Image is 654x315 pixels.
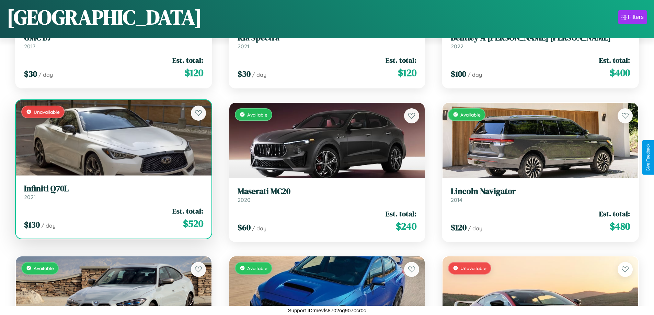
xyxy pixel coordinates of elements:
span: Available [247,112,267,118]
span: 2017 [24,43,35,50]
span: 2021 [24,194,36,201]
span: Est. total: [386,209,416,219]
a: Infiniti Q70L2021 [24,184,203,201]
span: / day [468,71,482,78]
h3: Bentley A [PERSON_NAME] [PERSON_NAME] [451,33,630,43]
span: $ 240 [396,219,416,233]
span: $ 120 [185,66,203,80]
span: Est. total: [599,55,630,65]
h1: [GEOGRAPHIC_DATA] [7,3,202,31]
span: $ 120 [451,222,467,233]
span: Available [247,265,267,271]
span: $ 480 [610,219,630,233]
a: GMC B72017 [24,33,203,50]
span: $ 30 [238,68,251,80]
p: Support ID: mevfs8702og9070cr0c [288,306,366,315]
span: Est. total: [599,209,630,219]
div: Give Feedback [646,144,651,171]
h3: GMC B7 [24,33,203,43]
span: Est. total: [172,55,203,65]
span: $ 400 [610,66,630,80]
span: Est. total: [172,206,203,216]
span: Unavailable [34,109,60,115]
button: Filters [618,10,647,24]
a: Maserati MC202020 [238,186,417,203]
h3: Infiniti Q70L [24,184,203,194]
a: Lincoln Navigator2014 [451,186,630,203]
span: $ 520 [183,217,203,230]
span: Est. total: [386,55,416,65]
span: 2022 [451,43,463,50]
h3: Maserati MC20 [238,186,417,196]
span: $ 120 [398,66,416,80]
span: 2014 [451,196,462,203]
span: Available [460,112,481,118]
span: / day [41,222,56,229]
a: Kia Spectra2021 [238,33,417,50]
span: 2020 [238,196,251,203]
span: $ 130 [24,219,40,230]
span: / day [252,225,266,232]
span: 2021 [238,43,249,50]
h3: Kia Spectra [238,33,417,43]
span: / day [252,71,266,78]
span: $ 100 [451,68,466,80]
span: $ 30 [24,68,37,80]
a: Bentley A [PERSON_NAME] [PERSON_NAME]2022 [451,33,630,50]
span: Unavailable [460,265,486,271]
span: $ 60 [238,222,251,233]
h3: Lincoln Navigator [451,186,630,196]
span: Available [34,265,54,271]
span: / day [468,225,482,232]
span: / day [38,71,53,78]
div: Filters [628,14,644,21]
